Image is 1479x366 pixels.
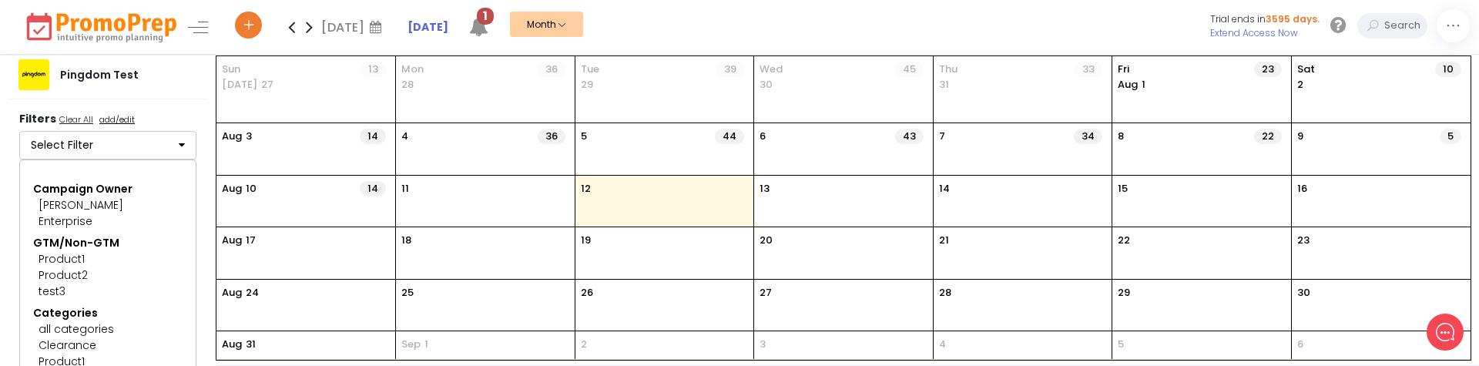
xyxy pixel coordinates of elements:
[581,62,717,77] span: Tue
[581,129,587,144] p: 5
[510,12,583,37] button: Month
[581,77,593,92] p: 29
[23,75,285,99] h1: Hello Demo12!
[23,102,285,127] h2: What can we do to help?
[39,321,177,337] div: all categories
[538,129,565,144] span: 36
[39,267,177,284] div: Product2
[222,285,242,301] p: Aug
[1297,337,1303,352] p: 6
[939,337,946,352] p: 4
[401,285,414,301] p: 25
[1074,129,1102,144] span: 34
[361,62,386,77] span: 13
[477,8,494,25] span: 1
[581,285,593,301] p: 26
[246,233,256,248] p: 17
[1297,181,1307,196] p: 16
[360,129,386,144] span: 14
[321,15,387,39] div: [DATE]
[716,62,744,77] span: 39
[19,111,56,126] strong: Filters
[33,305,183,321] div: Categories
[222,337,242,352] p: Aug
[1297,62,1435,77] span: Sat
[1210,26,1298,39] a: Extend Access Now
[401,62,538,77] span: Mon
[760,233,773,248] p: 20
[246,129,252,144] p: 3
[760,285,772,301] p: 27
[939,62,1075,77] span: Thu
[1118,285,1130,301] p: 29
[19,131,196,160] button: Select Filter
[401,129,408,144] p: 4
[895,62,924,77] span: 45
[222,181,242,196] p: Aug
[49,67,149,83] div: Pingdom Test
[424,337,428,352] p: 1
[18,59,49,90] img: 2d3895cc8dcc9d2443ddd18970b2659c.png
[407,19,448,35] a: [DATE]
[246,337,256,352] p: 31
[581,337,587,352] p: 2
[401,77,414,92] p: 28
[939,129,945,144] p: 7
[1118,62,1254,77] span: Fri
[1297,233,1310,248] p: 23
[39,337,177,354] div: Clearance
[1427,314,1464,351] iframe: gist-messenger-bubble-iframe
[895,129,924,144] span: 43
[1118,337,1124,352] p: 5
[360,181,386,196] span: 14
[222,233,242,248] p: Aug
[96,113,138,129] a: add/edit
[1435,62,1461,77] span: 10
[760,62,895,77] span: Wed
[1254,129,1282,144] span: 22
[1254,62,1282,77] span: 23
[760,181,770,196] p: 13
[538,62,565,77] span: 36
[1297,77,1303,92] p: 2
[1380,13,1427,39] input: Search
[129,267,195,277] span: We run on Gist
[715,129,744,144] span: 44
[222,77,257,92] p: [DATE]
[33,235,183,251] div: GTM/Non-GTM
[246,181,257,196] p: 10
[581,233,591,248] p: 19
[1440,129,1461,144] span: 5
[24,155,284,186] button: New conversation
[1118,181,1128,196] p: 15
[99,164,185,176] span: New conversation
[401,337,421,352] span: Sep
[1297,129,1303,144] p: 9
[401,233,411,248] p: 18
[39,284,177,300] div: test3
[222,129,242,144] p: Aug
[939,77,949,92] p: 31
[1118,77,1138,92] span: Aug
[401,181,409,196] p: 11
[939,181,950,196] p: 14
[760,77,773,92] p: 30
[39,213,177,230] div: Enterprise
[581,181,591,196] p: 12
[760,337,766,352] p: 3
[222,62,361,77] span: Sun
[939,285,951,301] p: 28
[33,181,183,197] div: Campaign Owner
[1118,129,1124,144] p: 8
[99,113,135,126] u: add/edit
[1266,12,1320,25] span: 3595 days.
[1118,233,1130,248] p: 22
[59,113,93,126] u: Clear All
[39,197,177,213] div: [PERSON_NAME]
[1297,285,1310,301] p: 30
[1210,12,1320,25] span: Trial ends in
[1118,77,1145,92] p: 1
[939,233,949,248] p: 21
[39,251,177,267] div: Product1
